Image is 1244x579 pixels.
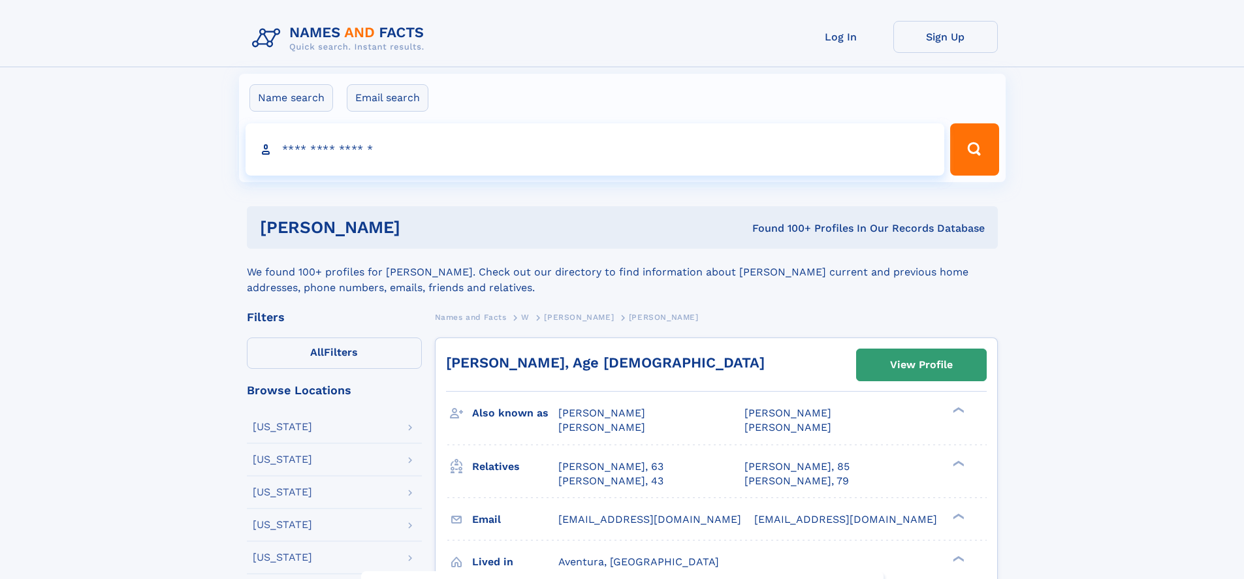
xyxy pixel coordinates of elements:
[558,421,645,433] span: [PERSON_NAME]
[893,21,998,53] a: Sign Up
[260,219,577,236] h1: [PERSON_NAME]
[521,309,530,325] a: W
[247,249,998,296] div: We found 100+ profiles for [PERSON_NAME]. Check out our directory to find information about [PERS...
[247,384,422,396] div: Browse Locations
[347,84,428,112] label: Email search
[521,313,530,322] span: W
[253,487,312,497] div: [US_STATE]
[558,407,645,419] span: [PERSON_NAME]
[544,313,614,322] span: [PERSON_NAME]
[857,349,986,381] a: View Profile
[446,354,765,371] a: [PERSON_NAME], Age [DEMOGRAPHIC_DATA]
[949,512,965,520] div: ❯
[247,337,422,369] label: Filters
[253,520,312,530] div: [US_STATE]
[558,556,719,568] span: Aventura, [GEOGRAPHIC_DATA]
[472,402,558,424] h3: Also known as
[789,21,893,53] a: Log In
[249,84,333,112] label: Name search
[754,513,937,525] span: [EMAIL_ADDRESS][DOMAIN_NAME]
[253,552,312,563] div: [US_STATE]
[890,350,953,380] div: View Profile
[949,459,965,467] div: ❯
[950,123,998,176] button: Search Button
[744,421,831,433] span: [PERSON_NAME]
[744,460,850,474] a: [PERSON_NAME], 85
[247,21,435,56] img: Logo Names and Facts
[949,406,965,415] div: ❯
[247,311,422,323] div: Filters
[576,221,985,236] div: Found 100+ Profiles In Our Records Database
[629,313,699,322] span: [PERSON_NAME]
[246,123,945,176] input: search input
[744,407,831,419] span: [PERSON_NAME]
[253,422,312,432] div: [US_STATE]
[744,474,849,488] a: [PERSON_NAME], 79
[310,346,324,358] span: All
[472,509,558,531] h3: Email
[949,554,965,563] div: ❯
[253,454,312,465] div: [US_STATE]
[472,456,558,478] h3: Relatives
[558,474,663,488] a: [PERSON_NAME], 43
[544,309,614,325] a: [PERSON_NAME]
[558,513,741,525] span: [EMAIL_ADDRESS][DOMAIN_NAME]
[435,309,507,325] a: Names and Facts
[472,551,558,573] h3: Lived in
[558,460,663,474] a: [PERSON_NAME], 63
